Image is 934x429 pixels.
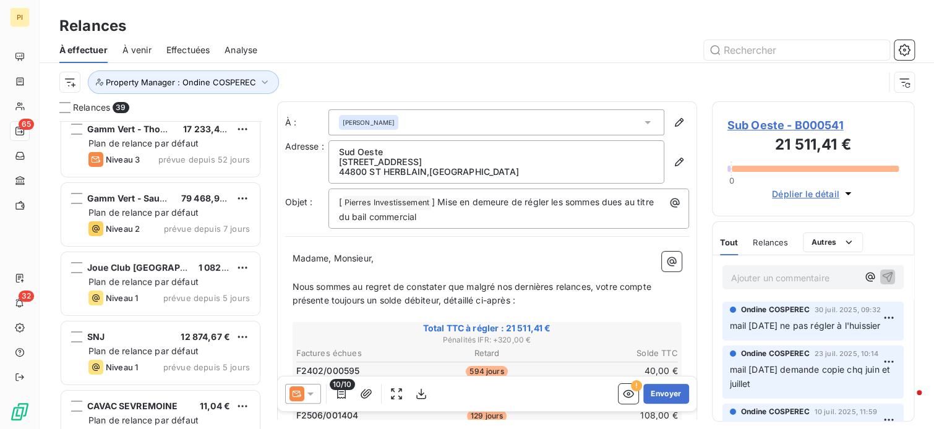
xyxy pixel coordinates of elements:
[466,366,507,377] span: 594 jours
[339,197,342,207] span: [
[343,196,431,210] span: Pierres Investissement
[643,384,688,404] button: Envoyer
[106,77,256,87] span: Property Manager : Ondine COSPEREC
[339,197,656,222] span: ] Mise en demeure de régler les sommes dues au titre du bail commercial
[293,253,374,263] span: Madame, Monsieur,
[467,410,507,422] span: 129 jours
[720,237,739,247] span: Tout
[87,401,178,411] span: CAVAC SEVREMOINE
[122,44,152,56] span: À venir
[106,362,138,372] span: Niveau 1
[19,291,34,302] span: 32
[59,15,126,37] h3: Relances
[88,207,199,218] span: Plan de relance par défaut
[294,322,680,334] span: Total TTC à régler : 21 511,41 €
[88,346,199,356] span: Plan de relance par défaut
[183,124,234,134] span: 17 233,42 €
[88,415,199,425] span: Plan de relance par défaut
[296,365,360,377] span: F2402/000595
[181,331,230,342] span: 12 874,67 €
[285,197,313,207] span: Objet :
[87,262,225,273] span: Joue Club [GEOGRAPHIC_DATA]
[552,364,679,378] td: 40,00 €
[339,147,654,157] p: Sud Oeste
[729,176,734,185] span: 0
[296,347,422,360] th: Factures échues
[59,121,262,429] div: grid
[106,224,140,234] span: Niveau 2
[741,406,810,417] span: Ondine COSPEREC
[768,187,858,201] button: Déplier le détail
[285,141,324,151] span: Adresse :
[163,293,250,303] span: prévue depuis 5 jours
[59,44,108,56] span: À effectuer
[106,293,138,303] span: Niveau 1
[296,409,359,422] span: F2506/001404
[181,193,234,203] span: 79 468,98 €
[293,281,654,306] span: Nous sommes au regret de constater que malgré nos dernières relances, votre compte présente toujo...
[772,187,839,200] span: Déplier le détail
[10,402,30,422] img: Logo LeanPay
[753,237,788,247] span: Relances
[113,102,129,113] span: 39
[88,70,279,94] button: Property Manager : Ondine COSPEREC
[87,193,178,203] span: Gamm Vert - Saumur
[19,119,34,130] span: 65
[88,138,199,148] span: Plan de relance par défaut
[727,134,899,158] h3: 21 511,41 €
[892,387,922,417] iframe: Intercom live chat
[343,118,395,127] span: [PERSON_NAME]
[704,40,889,60] input: Rechercher
[339,157,654,167] p: [STREET_ADDRESS]
[741,304,810,315] span: Ondine COSPEREC
[741,348,810,359] span: Ondine COSPEREC
[552,409,679,422] td: 108,00 €
[73,101,110,114] span: Relances
[87,331,105,342] span: SNJ
[10,7,30,27] div: PI
[164,224,250,234] span: prévue depuis 7 jours
[225,44,257,56] span: Analyse
[88,276,199,287] span: Plan de relance par défaut
[730,364,893,389] span: mail [DATE] demande copie chq juin et juillet
[330,379,355,390] span: 10/10
[166,44,210,56] span: Effectuées
[815,350,878,357] span: 23 juil. 2025, 10:14
[815,408,877,415] span: 10 juil. 2025, 11:59
[106,155,140,164] span: Niveau 3
[339,167,654,177] p: 44800 ST HERBLAIN , [GEOGRAPHIC_DATA]
[200,401,230,411] span: 11,04 €
[552,347,679,360] th: Solde TTC
[199,262,242,273] span: 1 082,16 €
[163,362,250,372] span: prévue depuis 5 jours
[730,320,881,331] span: mail [DATE] ne pas régler à l'huissier
[727,117,899,134] span: Sub Oeste - B000541
[815,306,881,313] span: 30 juil. 2025, 09:32
[803,232,863,252] button: Autres
[87,124,180,134] span: Gamm Vert - Thouars
[424,347,551,360] th: Retard
[158,155,250,164] span: prévue depuis 52 jours
[285,116,328,129] label: À :
[294,334,680,346] span: Pénalités IFR : + 320,00 €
